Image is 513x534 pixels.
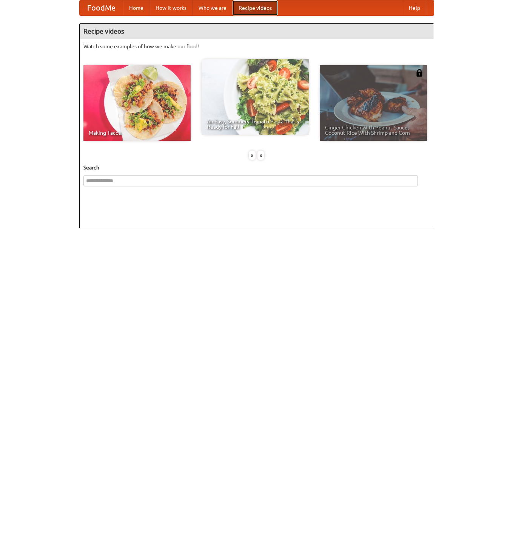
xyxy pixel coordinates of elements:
h4: Recipe videos [80,24,434,39]
div: » [257,151,264,160]
div: « [249,151,256,160]
img: 483408.png [416,69,423,77]
span: Making Tacos [89,130,185,135]
a: FoodMe [80,0,123,15]
a: Home [123,0,149,15]
h5: Search [83,164,430,171]
a: How it works [149,0,193,15]
a: An Easy, Summery Tomato Pasta That's Ready for Fall [202,59,309,135]
a: Recipe videos [233,0,278,15]
a: Help [403,0,426,15]
a: Making Tacos [83,65,191,141]
a: Who we are [193,0,233,15]
span: An Easy, Summery Tomato Pasta That's Ready for Fall [207,119,303,129]
p: Watch some examples of how we make our food! [83,43,430,50]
